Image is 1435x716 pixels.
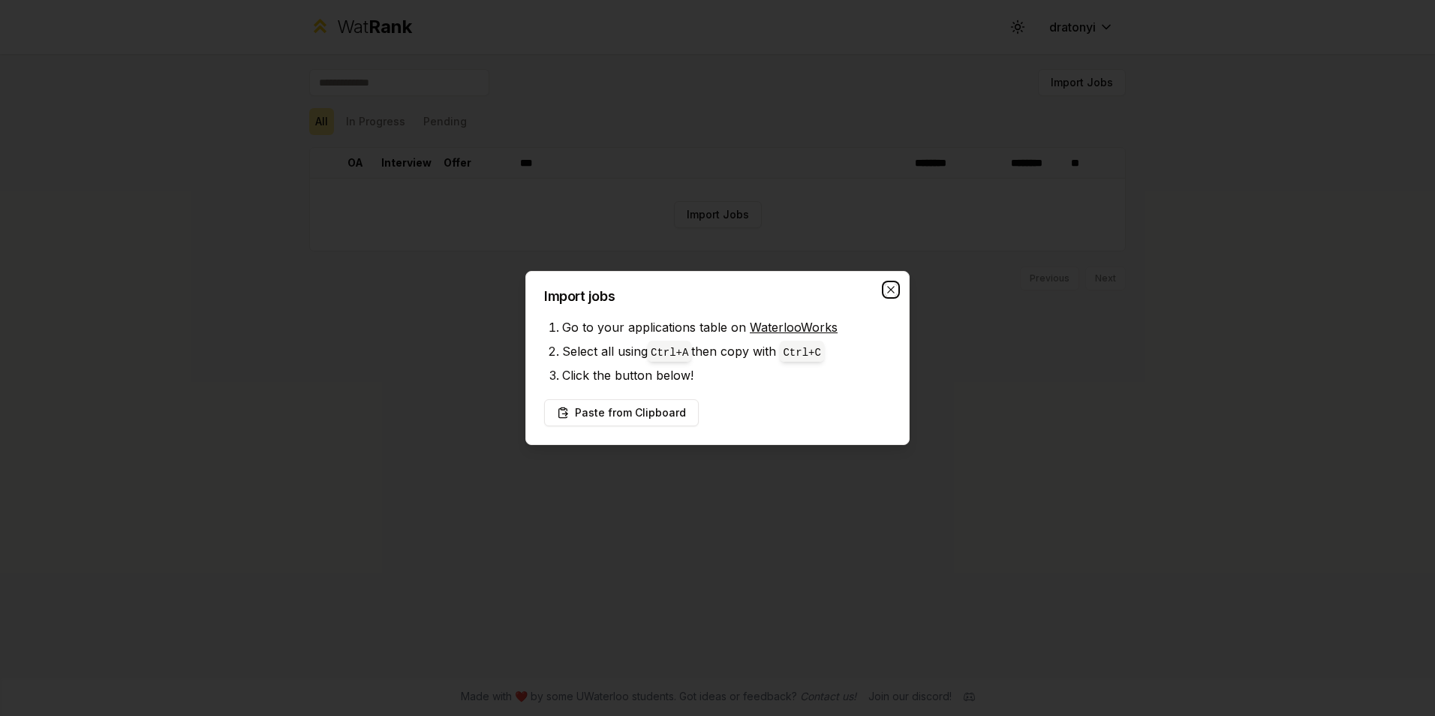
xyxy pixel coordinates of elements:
li: Select all using then copy with [562,339,891,363]
button: Paste from Clipboard [544,399,699,426]
li: Go to your applications table on [562,315,891,339]
code: Ctrl+ C [783,347,820,359]
code: Ctrl+ A [651,347,688,359]
li: Click the button below! [562,363,891,387]
h2: Import jobs [544,290,891,303]
a: WaterlooWorks [750,320,838,335]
